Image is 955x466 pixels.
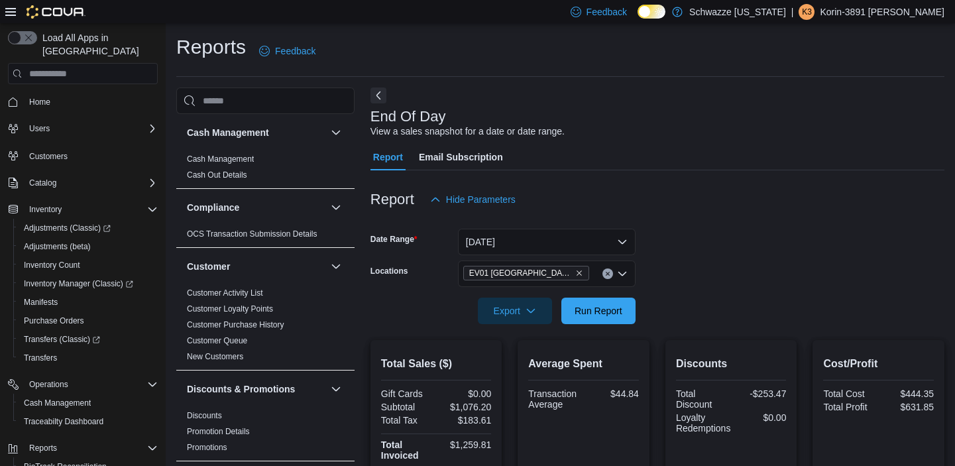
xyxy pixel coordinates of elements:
div: View a sales snapshot for a date or date range. [370,125,565,139]
span: Manifests [24,297,58,308]
input: Dark Mode [638,5,665,19]
span: Reports [24,440,158,456]
span: Feedback [587,5,627,19]
span: Traceabilty Dashboard [24,416,103,427]
div: $0.00 [736,412,786,423]
span: New Customers [187,351,243,362]
a: Adjustments (beta) [19,239,96,255]
span: Transfers (Classic) [19,331,158,347]
button: Reports [3,439,163,457]
span: Catalog [29,178,56,188]
div: Loyalty Redemptions [676,412,731,434]
a: Cash Out Details [187,170,247,180]
a: Customer Activity List [187,288,263,298]
h3: Customer [187,260,230,273]
button: Customer [187,260,325,273]
span: Email Subscription [419,144,503,170]
span: Transfers [19,350,158,366]
button: Home [3,92,163,111]
span: K3 [802,4,812,20]
h3: End Of Day [370,109,446,125]
h3: Cash Management [187,126,269,139]
span: Run Report [575,304,622,318]
span: Cash Management [187,154,254,164]
span: Inventory Count [19,257,158,273]
a: Adjustments (Classic) [19,220,116,236]
span: Operations [24,377,158,392]
h2: Cost/Profit [823,356,934,372]
div: Total Cost [823,388,875,399]
span: Promotion Details [187,426,250,437]
span: Report [373,144,403,170]
h3: Report [370,192,414,207]
button: Remove EV01 North Valley from selection in this group [575,269,583,277]
a: Discounts [187,411,222,420]
div: Gift Cards [381,388,433,399]
a: Transfers (Classic) [13,330,163,349]
div: $44.84 [587,388,639,399]
p: Korin-3891 [PERSON_NAME] [820,4,944,20]
span: Inventory Manager (Classic) [24,278,133,289]
span: EV01 [GEOGRAPHIC_DATA] [469,266,573,280]
button: Customer [328,259,344,274]
h2: Discounts [676,356,787,372]
a: New Customers [187,352,243,361]
span: Transfers [24,353,57,363]
span: Purchase Orders [19,313,158,329]
a: Inventory Count [19,257,85,273]
span: Customer Queue [187,335,247,346]
a: Purchase Orders [19,313,89,329]
button: Transfers [13,349,163,367]
button: Users [3,119,163,138]
div: $1,259.81 [439,439,491,450]
div: Transaction Average [528,388,581,410]
div: Korin-3891 Hobday [799,4,815,20]
a: Inventory Manager (Classic) [19,276,139,292]
a: Manifests [19,294,63,310]
span: Cash Management [19,395,158,411]
span: Customers [24,147,158,164]
span: Users [24,121,158,137]
label: Locations [370,266,408,276]
span: Catalog [24,175,158,191]
span: EV01 North Valley [463,266,589,280]
button: Operations [3,375,163,394]
h1: Reports [176,34,246,60]
button: Next [370,87,386,103]
button: Hide Parameters [425,186,521,213]
a: Traceabilty Dashboard [19,414,109,430]
span: Purchase Orders [24,316,84,326]
div: $0.00 [439,388,491,399]
span: Traceabilty Dashboard [19,414,158,430]
div: $631.85 [881,402,934,412]
h2: Average Spent [528,356,639,372]
button: Customers [3,146,163,165]
img: Cova [27,5,85,19]
a: Adjustments (Classic) [13,219,163,237]
a: Promotion Details [187,427,250,436]
div: Total Discount [676,388,728,410]
button: [DATE] [458,229,636,255]
span: Adjustments (Classic) [24,223,111,233]
button: Catalog [3,174,163,192]
button: Manifests [13,293,163,312]
div: $183.61 [439,415,491,426]
button: Operations [24,377,74,392]
div: Total Profit [823,402,875,412]
a: Customer Purchase History [187,320,284,329]
a: Customers [24,148,73,164]
label: Date Range [370,234,418,245]
button: Clear input [602,268,613,279]
button: Reports [24,440,62,456]
span: Hide Parameters [446,193,516,206]
a: OCS Transaction Submission Details [187,229,317,239]
span: Load All Apps in [GEOGRAPHIC_DATA] [37,31,158,58]
a: Transfers (Classic) [19,331,105,347]
a: Cash Management [19,395,96,411]
button: Discounts & Promotions [187,382,325,396]
strong: Total Invoiced [381,439,419,461]
div: Customer [176,285,355,370]
span: Users [29,123,50,134]
button: Open list of options [617,268,628,279]
button: Purchase Orders [13,312,163,330]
